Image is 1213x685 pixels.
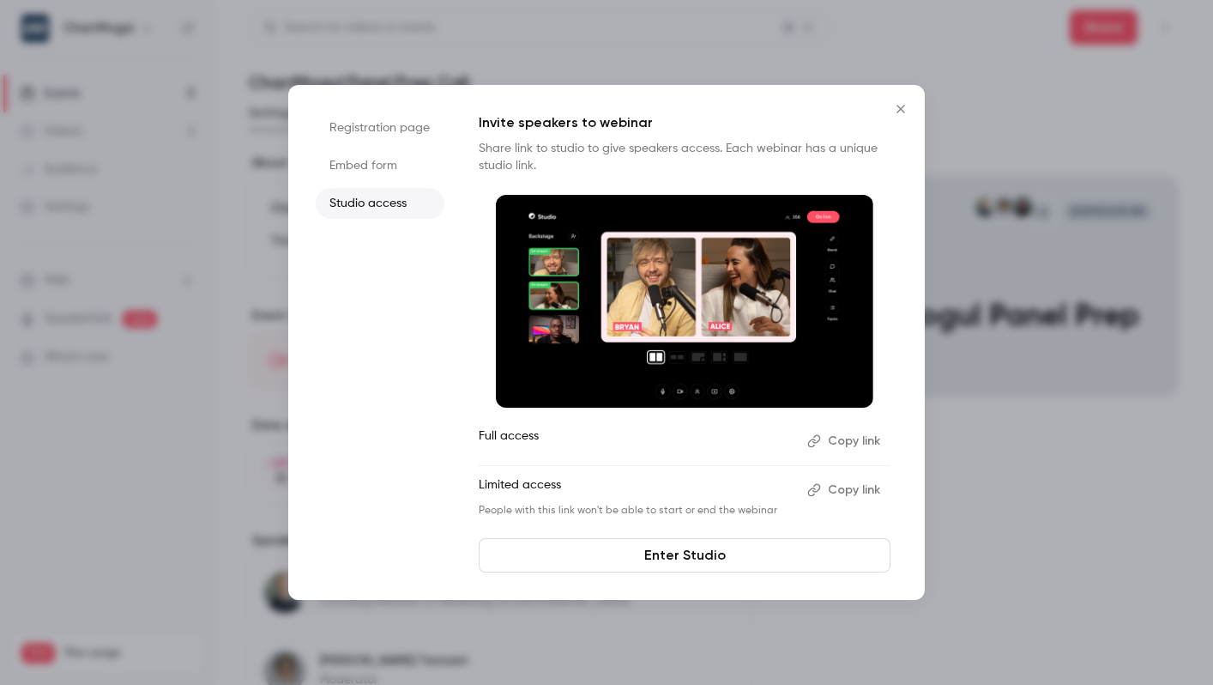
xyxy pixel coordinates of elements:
p: Limited access [479,476,794,504]
img: Invite speakers to webinar [496,195,873,408]
button: Close [884,92,918,126]
li: Embed form [316,150,444,181]
a: Enter Studio [479,538,890,573]
p: Share link to studio to give speakers access. Each webinar has a unique studio link. [479,140,890,174]
button: Copy link [800,427,890,455]
li: Registration page [316,112,444,143]
p: Invite speakers to webinar [479,112,890,133]
p: People with this link won't be able to start or end the webinar [479,504,794,518]
p: Full access [479,427,794,455]
li: Studio access [316,188,444,219]
button: Copy link [800,476,890,504]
